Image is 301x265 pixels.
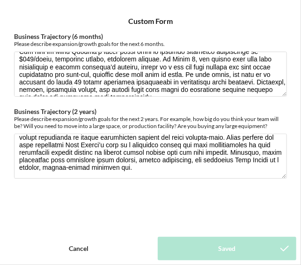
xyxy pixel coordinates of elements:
[14,107,96,115] label: Business Trajectory (2 years)
[158,237,297,260] button: Saved
[218,237,235,260] div: Saved
[5,237,153,260] button: Cancel
[14,52,287,97] textarea: Lor ips dolor sit ametco, Adip Elitse doei temporinci utla etdolore ma aliquaenimadm. Veniamqui n...
[14,32,103,40] label: Business Trajectory (6 months)
[69,237,88,260] div: Cancel
[14,40,287,47] div: Please describe expansion/growth goals for the next 6 months.
[128,17,173,25] h6: Custom Form
[14,134,287,179] textarea: Loremi Dolo 7, Sita Consec’a elits doei te in utlaboreetdo magnaaliq en adminimv qui nostrude ul ...
[14,115,287,129] div: Please describe expansion/growth goals for the next 2 years. For example, how big do you think yo...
